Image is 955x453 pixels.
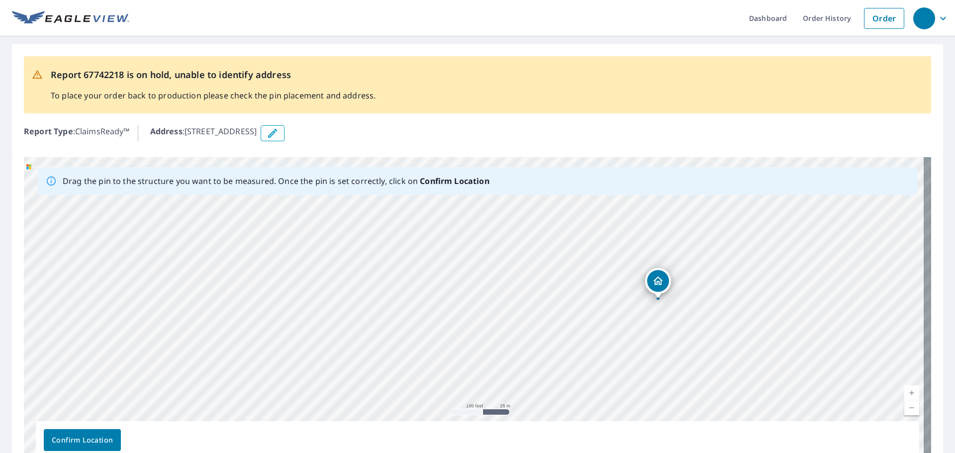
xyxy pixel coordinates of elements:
[864,8,904,29] a: Order
[52,434,113,447] span: Confirm Location
[420,176,489,186] b: Confirm Location
[24,125,130,141] p: : ClaimsReady™
[150,125,257,141] p: : [STREET_ADDRESS]
[645,268,671,299] div: Dropped pin, building 1, Residential property, 835 Scotts Ferry Rd Versailles, KY 40383
[904,385,919,400] a: Current Level 18, Zoom In
[51,68,376,82] p: Report 67742218 is on hold, unable to identify address
[44,429,121,451] button: Confirm Location
[904,400,919,415] a: Current Level 18, Zoom Out
[24,126,73,137] b: Report Type
[12,11,129,26] img: EV Logo
[51,90,376,101] p: To place your order back to production please check the pin placement and address.
[63,175,489,187] p: Drag the pin to the structure you want to be measured. Once the pin is set correctly, click on
[150,126,183,137] b: Address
